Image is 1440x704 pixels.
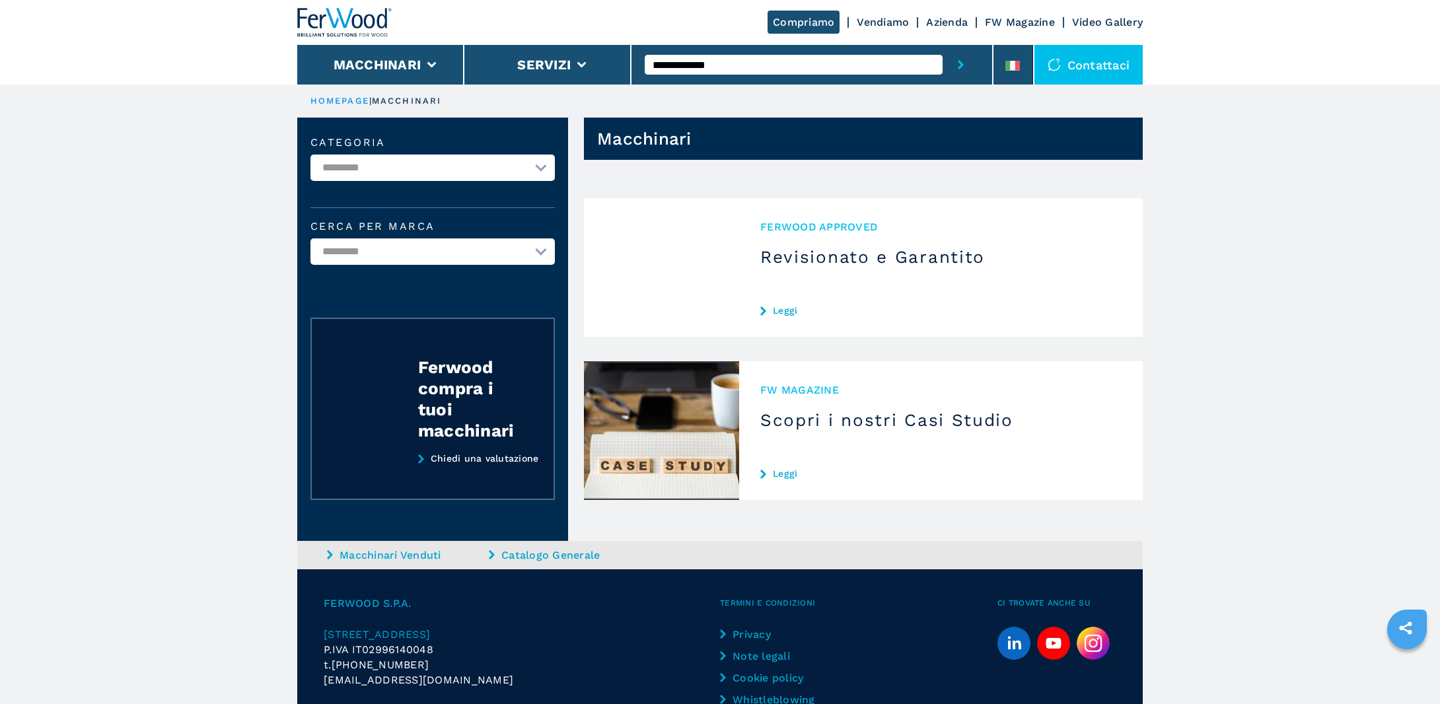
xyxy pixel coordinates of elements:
[760,219,1122,234] span: Ferwood Approved
[332,657,429,672] span: [PHONE_NUMBER]
[310,137,555,148] label: Categoria
[926,16,968,28] a: Azienda
[324,627,720,642] a: [STREET_ADDRESS]
[720,670,830,686] a: Cookie policy
[310,221,555,232] label: Cerca per marca
[418,357,528,441] div: Ferwood compra i tuoi macchinari
[997,627,1030,660] a: linkedin
[720,649,830,664] a: Note legali
[327,547,486,563] a: Macchinari Venduti
[1048,58,1061,71] img: Contattaci
[372,95,441,107] p: macchinari
[1037,627,1070,660] a: youtube
[760,382,1122,398] span: FW MAGAZINE
[310,96,369,106] a: HOMEPAGE
[985,16,1055,28] a: FW Magazine
[324,628,430,641] span: [STREET_ADDRESS]
[1389,612,1422,645] a: sharethis
[760,246,1122,267] h3: Revisionato e Garantito
[584,361,739,500] img: Scopri i nostri Casi Studio
[324,657,720,672] div: t.
[334,57,421,73] button: Macchinari
[324,672,513,687] span: [EMAIL_ADDRESS][DOMAIN_NAME]
[1034,45,1143,85] div: Contattaci
[310,453,555,501] a: Chiedi una valutazione
[720,627,830,642] a: Privacy
[597,128,692,149] h1: Macchinari
[1077,627,1110,660] img: Instagram
[768,11,840,34] a: Compriamo
[1072,16,1143,28] a: Video Gallery
[324,643,433,656] span: P.IVA IT02996140048
[1384,645,1430,694] iframe: Chat
[517,57,571,73] button: Servizi
[324,596,720,611] span: FERWOOD S.P.A.
[489,547,647,563] a: Catalogo Generale
[760,468,1122,479] a: Leggi
[297,8,392,37] img: Ferwood
[857,16,909,28] a: Vendiamo
[369,96,372,106] span: |
[997,596,1116,611] span: Ci trovate anche su
[943,45,979,85] button: submit-button
[584,198,739,337] img: Revisionato e Garantito
[720,596,997,611] span: Termini e condizioni
[760,409,1122,431] h3: Scopri i nostri Casi Studio
[760,305,1122,316] a: Leggi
